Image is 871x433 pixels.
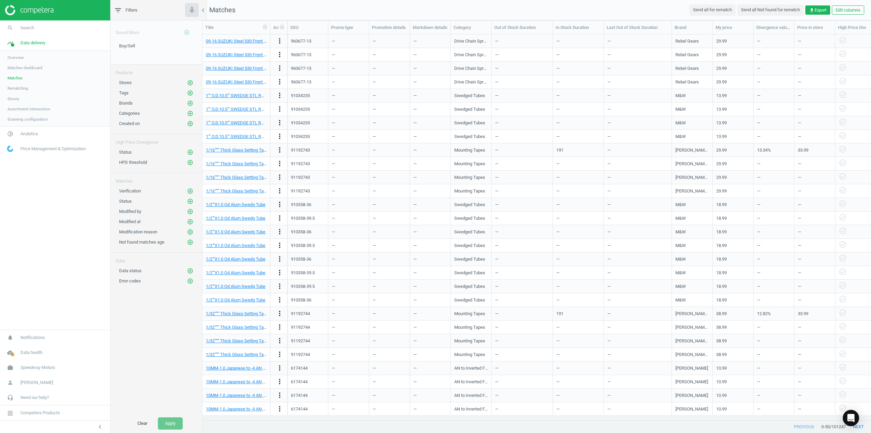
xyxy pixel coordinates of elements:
[372,25,407,31] div: Promotion details
[276,405,284,413] i: more_vert
[4,376,17,389] i: person
[809,7,826,13] span: Export
[291,79,311,85] div: 960677-13
[291,52,311,58] div: 960677-13
[187,121,193,127] i: add_circle_outline
[276,241,284,250] button: more_vert
[495,35,549,47] div: —
[276,337,284,345] button: more_vert
[4,391,17,404] i: headset_mic
[373,35,406,47] div: —
[206,161,268,166] a: 1/16"""" Thick Glass Setting Tape
[206,52,303,57] a: 09-16 SUZUKI Steel 530 Front Sprocket. Mini Sprint
[757,130,791,142] div: —
[689,4,736,15] button: Send all for rematch
[495,76,549,88] div: —
[290,25,325,31] div: SKU
[7,65,43,71] span: Matches dashboard
[276,50,284,59] i: more_vert
[276,200,284,209] button: more_vert
[206,379,381,384] a: 10MM-1.0 Japanese to -4 AN Steel [DEMOGRAPHIC_DATA] Brake Adapter Connector Fitting
[20,365,55,371] span: Speedway Motors
[206,107,267,112] a: 1"" O.D.10.5"" SWEDGE STL ROD
[798,49,832,61] div: —
[607,103,668,115] div: —
[276,146,284,154] i: more_vert
[556,130,600,142] div: —
[206,216,265,221] a: 1/2""X1.0 Od Alum Swedg Tube
[276,309,284,318] button: more_vert
[276,268,284,277] button: more_vert
[798,90,832,102] div: —
[495,49,549,61] div: —
[276,214,284,222] i: more_vert
[276,296,284,304] i: more_vert
[206,243,265,248] a: 1/2""X1.0 Od Alum Swedg Tube
[187,229,193,235] i: add_circle_outline
[413,25,448,31] div: Markdown details
[7,75,22,81] span: Matches
[180,26,194,40] button: add_circle_outline
[276,282,284,291] button: more_vert
[187,198,194,205] button: add_circle_outline
[276,105,284,113] i: more_vert
[843,410,859,426] div: Open Intercom Messenger
[276,282,284,290] i: more_vert
[607,76,668,88] div: —
[332,117,365,129] div: —
[276,173,284,182] button: more_vert
[757,76,791,88] div: —
[206,202,265,207] a: 1/2""X1.0 Od Alum Swedg Tube
[4,127,17,140] i: pie_chart_outlined
[206,338,268,343] a: 1/32"""" Thick Glass Setting Tape
[332,76,365,88] div: —
[798,130,832,142] div: —
[495,130,549,142] div: —
[716,49,750,61] div: 29.99
[206,66,303,71] a: 09-16 SUZUKI Steel 530 Front Sprocket. Mini Sprint
[4,361,17,374] i: work
[206,311,268,316] a: 1/32"""" Thick Glass Setting Tape
[675,65,699,72] div: Rebel Gears
[276,228,284,236] button: more_vert
[716,117,750,129] div: 13.99
[187,79,194,86] button: add_circle_outline
[556,35,600,47] div: —
[206,188,268,194] a: 1/16"""" Thick Glass Setting Tape
[291,38,311,44] div: 960677-13
[187,268,193,274] i: add_circle_outline
[119,150,132,155] span: Status
[331,25,366,31] div: Promo type
[276,364,284,372] i: more_vert
[495,117,549,129] div: —
[373,144,406,156] div: —
[839,63,847,72] i: check_circle_outline
[291,93,310,99] div: 91034235
[206,93,267,98] a: 1"" O.D.10.5"" SWEDGE STL ROD
[607,130,668,142] div: —
[839,50,847,58] i: check_circle_outline
[798,117,832,129] div: —
[276,268,284,277] i: more_vert
[206,79,303,84] a: 09-16 SUZUKI Steel 530 Front Sprocket. Mini Sprint
[209,6,235,14] span: Matches
[798,76,832,88] div: —
[798,144,832,156] div: 33.99
[716,90,750,102] div: 13.99
[332,62,365,74] div: —
[556,25,601,31] div: In Stock Duration
[119,121,140,126] span: Created on
[206,393,381,398] a: 10MM-1.0 Japanese to -4 AN Steel [DEMOGRAPHIC_DATA] Brake Adapter Connector Fitting
[839,145,847,153] i: check_circle_outline
[757,49,791,61] div: —
[413,117,447,129] div: —
[291,106,310,112] div: 91034235
[276,159,284,168] i: more_vert
[454,38,488,44] div: Drive Chain Sprockets
[187,218,194,225] button: add_circle_outline
[556,76,600,88] div: —
[114,6,122,14] i: filter_list
[757,90,791,102] div: —
[607,35,668,47] div: —
[716,103,750,115] div: 13.99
